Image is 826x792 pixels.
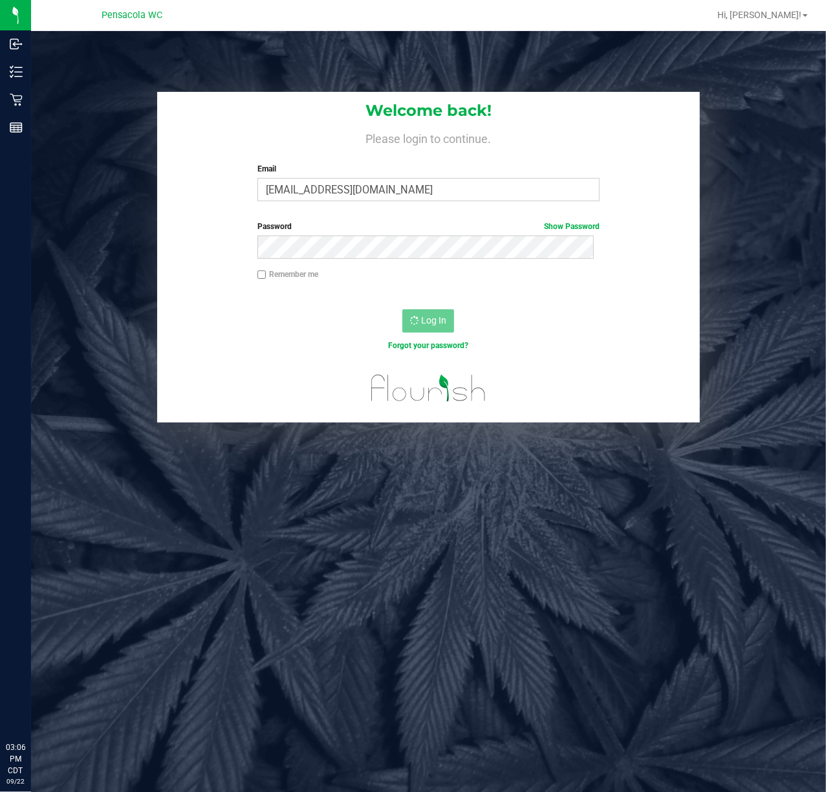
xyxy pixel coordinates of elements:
[157,129,700,145] h4: Please login to continue.
[10,121,23,134] inline-svg: Reports
[6,742,25,776] p: 03:06 PM CDT
[157,102,700,119] h1: Welcome back!
[10,65,23,78] inline-svg: Inventory
[257,269,318,280] label: Remember me
[10,93,23,106] inline-svg: Retail
[421,315,446,325] span: Log In
[257,270,266,280] input: Remember me
[544,222,600,231] a: Show Password
[717,10,801,20] span: Hi, [PERSON_NAME]!
[257,163,600,175] label: Email
[10,38,23,50] inline-svg: Inbound
[102,10,162,21] span: Pensacola WC
[6,776,25,786] p: 09/22
[257,222,292,231] span: Password
[402,309,454,333] button: Log In
[361,365,497,412] img: flourish_logo.svg
[388,341,468,350] a: Forgot your password?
